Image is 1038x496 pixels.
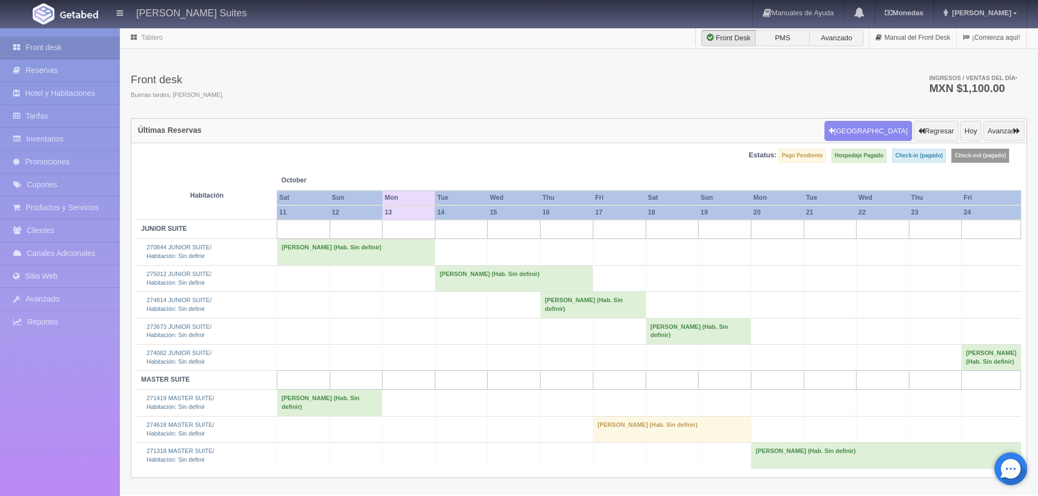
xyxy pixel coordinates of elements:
[281,176,378,185] span: October
[699,205,751,220] th: 19
[277,205,330,220] th: 11
[330,191,383,205] th: Sun
[751,443,1021,469] td: [PERSON_NAME] (Hab. Sin definir)
[147,297,211,312] a: 274814 JUNIOR SUITE/Habitación: Sin definir
[962,191,1021,205] th: Fri
[147,350,211,365] a: 274082 JUNIOR SUITE/Habitación: Sin definir
[147,271,211,286] a: 275012 JUNIOR SUITE/Habitación: Sin definir
[909,205,961,220] th: 23
[857,191,909,205] th: Wed
[962,205,1021,220] th: 24
[136,5,247,19] h4: [PERSON_NAME] Suites
[699,191,751,205] th: Sun
[701,30,756,46] label: Front Desk
[984,121,1024,142] button: Avanzar
[540,191,593,205] th: Thu
[488,191,541,205] th: Wed
[755,30,810,46] label: PMS
[383,191,435,205] th: Mon
[809,30,864,46] label: Avanzado
[914,121,958,142] button: Regresar
[277,390,383,416] td: [PERSON_NAME] (Hab. Sin definir)
[60,10,98,19] img: Getabed
[131,74,224,85] h3: Front desk
[962,345,1021,371] td: [PERSON_NAME] (Hab. Sin definir)
[593,205,646,220] th: 17
[435,265,593,291] td: [PERSON_NAME] (Hab. Sin definir)
[147,448,214,463] a: 271318 MASTER SUITE/Habitación: Sin definir
[646,191,699,205] th: Sat
[951,149,1009,163] label: Check-out (pagado)
[141,34,162,41] a: Tablero
[330,205,383,220] th: 12
[751,191,804,205] th: Mon
[949,9,1011,17] span: [PERSON_NAME]
[147,244,211,259] a: 270844 JUNIOR SUITE/Habitación: Sin definir
[804,205,856,220] th: 21
[147,323,211,339] a: 273673 JUNIOR SUITE/Habitación: Sin definir
[804,191,856,205] th: Tue
[646,205,699,220] th: 18
[929,83,1017,94] h3: MXN $1,100.00
[277,191,330,205] th: Sat
[435,191,487,205] th: Tue
[870,27,956,48] a: Manual del Front Desk
[138,126,202,134] h4: Últimas Reservas
[909,191,961,205] th: Thu
[190,192,223,199] strong: Habitación
[831,149,887,163] label: Hospedaje Pagado
[277,239,435,265] td: [PERSON_NAME] (Hab. Sin definir)
[435,205,487,220] th: 14
[33,3,54,25] img: Getabed
[960,121,981,142] button: Hoy
[131,91,224,100] span: Buenas tardes, [PERSON_NAME].
[824,121,912,142] button: [GEOGRAPHIC_DATA]
[751,205,804,220] th: 20
[147,395,214,410] a: 271419 MASTER SUITE/Habitación: Sin definir
[141,225,187,232] b: JUNIOR SUITE
[929,75,1017,81] span: Ingresos / Ventas del día
[147,421,214,437] a: 274618 MASTER SUITE/Habitación: Sin definir
[779,149,826,163] label: Pago Pendiente
[383,205,435,220] th: 13
[593,416,751,442] td: [PERSON_NAME] (Hab. Sin definir)
[957,27,1026,48] a: ¡Comienza aquí!
[857,205,909,220] th: 22
[749,150,776,161] label: Estatus:
[593,191,646,205] th: Fri
[646,318,751,344] td: [PERSON_NAME] (Hab. Sin definir)
[141,376,190,383] b: MASTER SUITE
[540,292,646,318] td: [PERSON_NAME] (Hab. Sin definir)
[540,205,593,220] th: 16
[488,205,541,220] th: 15
[892,149,946,163] label: Check-in (pagado)
[885,9,923,17] b: Monedas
